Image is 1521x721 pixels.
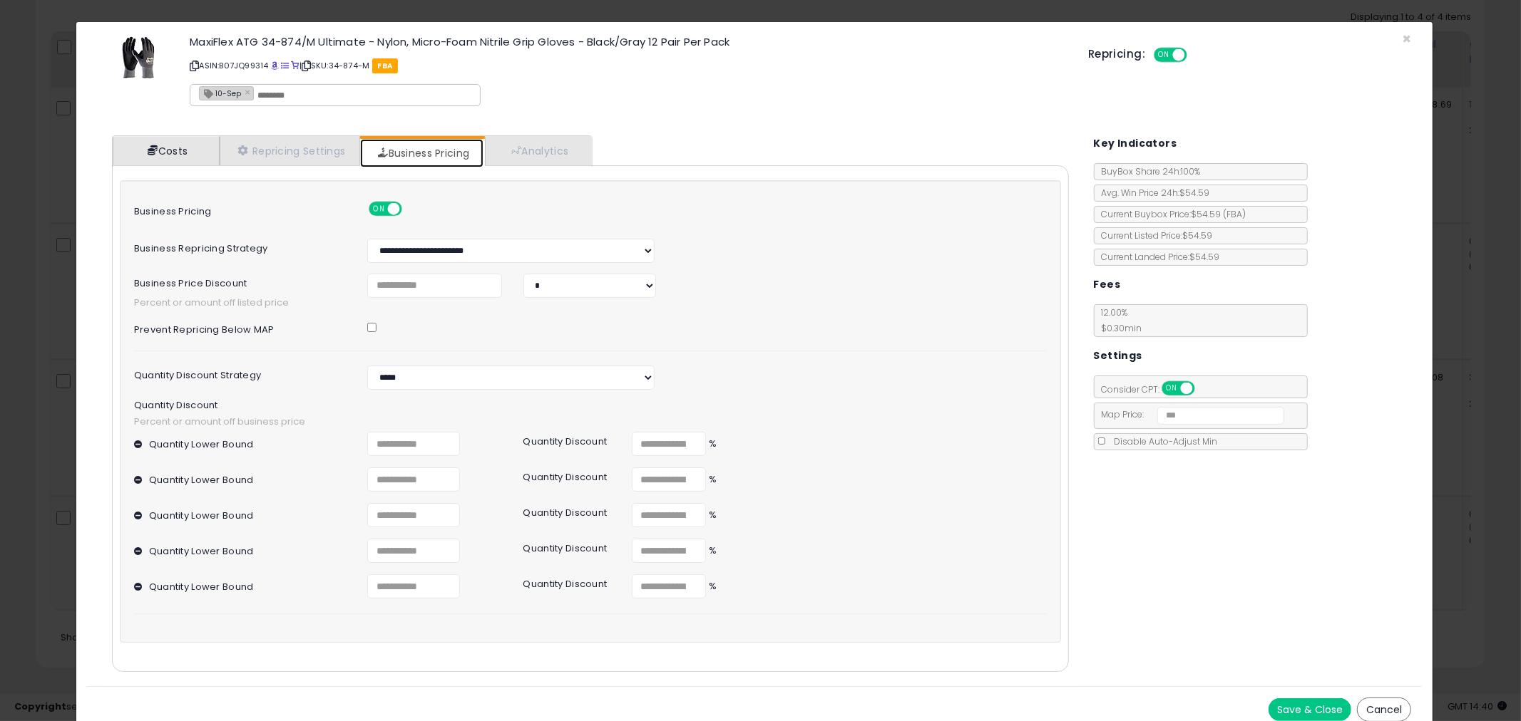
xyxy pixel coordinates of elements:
h5: Key Indicators [1094,135,1177,152]
span: × [1402,28,1411,49]
span: ( FBA ) [1224,208,1246,220]
span: Avg. Win Price 24h: $54.59 [1095,187,1210,199]
label: Quantity Lower Bound [149,539,254,556]
span: Current Landed Price: $54.59 [1095,251,1220,263]
span: % [706,437,717,451]
label: Business Pricing [123,202,357,217]
span: $0.30 min [1095,322,1142,334]
span: ON [1163,383,1181,395]
p: ASIN: B07JQ99314 | SKU: 34-874-M [190,54,1067,77]
span: % [706,473,717,487]
label: Business Repricing Strategy [123,239,357,254]
div: Quantity Discount [513,467,621,482]
span: BuyBox Share 24h: 100% [1095,165,1201,177]
span: $54.59 [1192,208,1246,220]
span: % [706,544,717,558]
a: All offer listings [281,60,289,71]
span: OFF [1192,383,1215,395]
label: Quantity Discount Strategy [123,365,357,380]
span: % [706,509,717,522]
a: Your listing only [291,60,299,71]
label: Business Price Discount [123,274,357,289]
span: Quantity Discount [134,400,1047,410]
h3: MaxiFlex ATG 34-874/M Ultimate - Nylon, Micro-Foam Nitrile Grip Gloves - Black/Gray 12 Pair Per Pack [190,36,1067,47]
div: Quantity Discount [513,432,621,447]
label: Quantity Lower Bound [149,574,254,592]
span: Consider CPT: [1095,383,1214,395]
span: ON [1155,49,1173,61]
span: Current Buybox Price: [1095,208,1246,220]
div: Quantity Discount [513,539,621,554]
span: OFF [1185,49,1208,61]
label: Prevent repricing below MAP [123,320,357,335]
a: × [245,85,253,98]
label: Quantity Lower Bound [149,503,254,521]
a: Costs [113,136,220,165]
a: Business Pricing [360,139,483,167]
div: Quantity Discount [513,503,621,518]
h5: Fees [1094,276,1121,294]
button: Save & Close [1269,698,1351,721]
span: Percent or amount off business price [134,415,1047,429]
a: BuyBox page [271,60,279,71]
span: OFF [400,203,423,215]
div: Quantity Discount [513,574,621,589]
span: ON [370,203,388,215]
span: Map Price: [1095,408,1285,420]
a: Analytics [485,136,590,165]
h5: Repricing: [1088,48,1145,60]
span: % [706,580,717,593]
span: Current Listed Price: $54.59 [1095,229,1213,242]
span: 12.00 % [1095,306,1142,334]
label: Quantity Lower Bound [149,432,254,450]
span: FBA [372,58,399,73]
span: Percent or amount off listed price [123,296,1057,310]
img: 51gJG7H7GeL._SL60_.jpg [122,36,155,79]
h5: Settings [1094,347,1142,365]
span: 10-Sep [200,87,241,99]
a: Repricing Settings [220,136,361,165]
label: Quantity Lower Bound [149,467,254,485]
span: Disable Auto-Adjust Min [1107,435,1218,447]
